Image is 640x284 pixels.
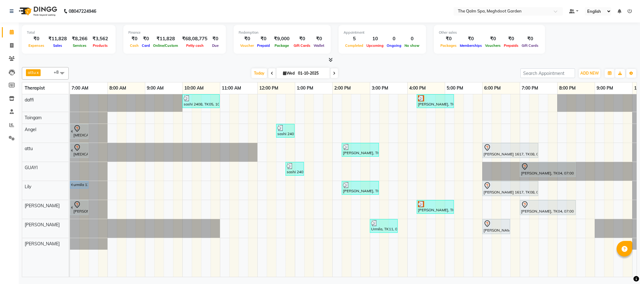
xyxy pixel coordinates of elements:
[239,43,256,48] span: Voucher
[73,182,88,188] div: urmila 1201, TK10, 06:45 AM-07:30 AM, SHAMPOO & BLOW DRY MEDIUM
[73,125,88,138] div: [MEDICAL_DATA][PERSON_NAME], TK09, 06:30 AM-07:30 AM, Swedish De-Stress - 60 Mins
[183,95,219,107] div: sashi 2408, TK05, 10:00 AM-11:00 AM, Swedish De-Stress - 60 Mins
[595,84,615,93] a: 9:00 PM
[25,146,33,151] span: attu
[128,43,140,48] span: Cash
[25,203,60,208] span: [PERSON_NAME]
[520,68,575,78] input: Search Appointment
[365,35,385,42] div: 10
[151,43,180,48] span: Online/Custom
[333,84,352,93] a: 2:00 PM
[256,35,271,42] div: ₹0
[220,84,243,93] a: 11:00 AM
[16,2,59,20] img: logo
[558,84,577,93] a: 8:00 PM
[73,201,88,214] div: [PERSON_NAME], TK03, 06:30 AM-07:30 AM, Swedish De-Stress - 60 Mins
[90,35,111,42] div: ₹3,562
[239,35,256,42] div: ₹0
[417,95,453,107] div: [PERSON_NAME], TK06, 04:15 PM-05:15 PM, Swedish De-Stress - 60 Mins
[128,35,140,42] div: ₹0
[520,43,540,48] span: Gift Cards
[52,43,64,48] span: Sales
[46,35,69,42] div: ₹11,828
[296,69,327,78] input: 2025-10-01
[344,43,365,48] span: Completed
[312,35,326,42] div: ₹0
[484,43,502,48] span: Vouchers
[286,163,303,175] div: sashi 2408, TK07, 12:45 PM-01:15 PM, De-Stress Back & Shoulder Massage - 30 Mins
[258,84,280,93] a: 12:00 PM
[484,35,502,42] div: ₹0
[25,222,60,228] span: [PERSON_NAME]
[211,43,220,48] span: Due
[403,43,421,48] span: No show
[273,43,290,48] span: Package
[439,30,540,35] div: Other sales
[256,43,271,48] span: Prepaid
[312,43,326,48] span: Wallet
[458,35,484,42] div: ₹0
[210,35,221,42] div: ₹0
[520,163,575,176] div: [PERSON_NAME], TK04, 07:00 PM-08:30 PM, Javanese Pampering - 90 Mins
[483,84,502,93] a: 6:00 PM
[271,35,292,42] div: ₹9,000
[520,84,540,93] a: 7:00 PM
[54,70,63,75] span: +8
[520,201,575,214] div: [PERSON_NAME], TK04, 07:00 PM-08:30 PM, Javanese Pampering - 90 Mins
[483,220,509,233] div: [PERSON_NAME], TK02, 06:00 PM-06:45 PM, BLOW DRY
[108,84,128,93] a: 8:00 AM
[27,35,46,42] div: ₹0
[27,30,111,35] div: Total
[614,259,634,278] iframe: chat widget
[73,144,88,157] div: [MEDICAL_DATA][PERSON_NAME], TK09, 06:30 AM-07:30 AM, Swedish De-Stress - 60 Mins
[295,84,315,93] a: 1:00 PM
[25,127,36,132] span: Angel
[128,30,221,35] div: Finance
[483,182,538,195] div: [PERSON_NAME] 1617, TK08, 06:00 PM-07:30 PM, Javanese Pampering - 90 Mins
[445,84,465,93] a: 5:00 PM
[385,35,403,42] div: 0
[25,115,42,120] span: Toingam
[502,35,520,42] div: ₹0
[370,220,397,232] div: Urmila, TK11, 03:00 PM-03:45 PM, BLOW DRY
[417,201,453,213] div: [PERSON_NAME], TK06, 04:15 PM-05:15 PM, Swedish De-Stress - 60 Mins
[277,125,294,137] div: sashi 2408, TK05, 12:30 PM-01:00 PM, Signature Foot Massage - 30 Mins
[140,43,151,48] span: Card
[91,43,109,48] span: Products
[25,97,34,103] span: daffi
[239,30,326,35] div: Redemption
[71,43,88,48] span: Services
[281,71,296,76] span: Wed
[25,184,31,189] span: Lily
[439,35,458,42] div: ₹0
[458,43,484,48] span: Memberships
[145,84,165,93] a: 9:00 AM
[439,43,458,48] span: Packages
[520,35,540,42] div: ₹0
[25,241,60,247] span: [PERSON_NAME]
[344,30,421,35] div: Appointment
[251,68,267,78] span: Today
[70,84,90,93] a: 7:00 AM
[365,43,385,48] span: Upcoming
[25,85,45,91] span: Therapist
[292,43,312,48] span: Gift Cards
[185,43,205,48] span: Petty cash
[408,84,427,93] a: 4:00 PM
[36,70,39,75] a: x
[403,35,421,42] div: 0
[344,35,365,42] div: 5
[483,144,538,157] div: [PERSON_NAME] 1617, TK08, 06:00 PM-07:30 PM, Javanese Pampering - 90 Mins
[28,70,36,75] span: attu
[25,165,38,170] span: GUAYI
[579,69,600,78] button: ADD NEW
[342,144,378,156] div: [PERSON_NAME], TK01, 02:15 PM-03:15 PM, Swedish De-Stress - 60 Mins
[292,35,312,42] div: ₹0
[342,182,378,194] div: [PERSON_NAME], TK01, 02:15 PM-03:15 PM, Swedish De-Stress - 60 Mins
[27,43,46,48] span: Expenses
[151,35,180,42] div: ₹11,828
[385,43,403,48] span: Ongoing
[183,84,205,93] a: 10:00 AM
[370,84,390,93] a: 3:00 PM
[69,2,96,20] b: 08047224946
